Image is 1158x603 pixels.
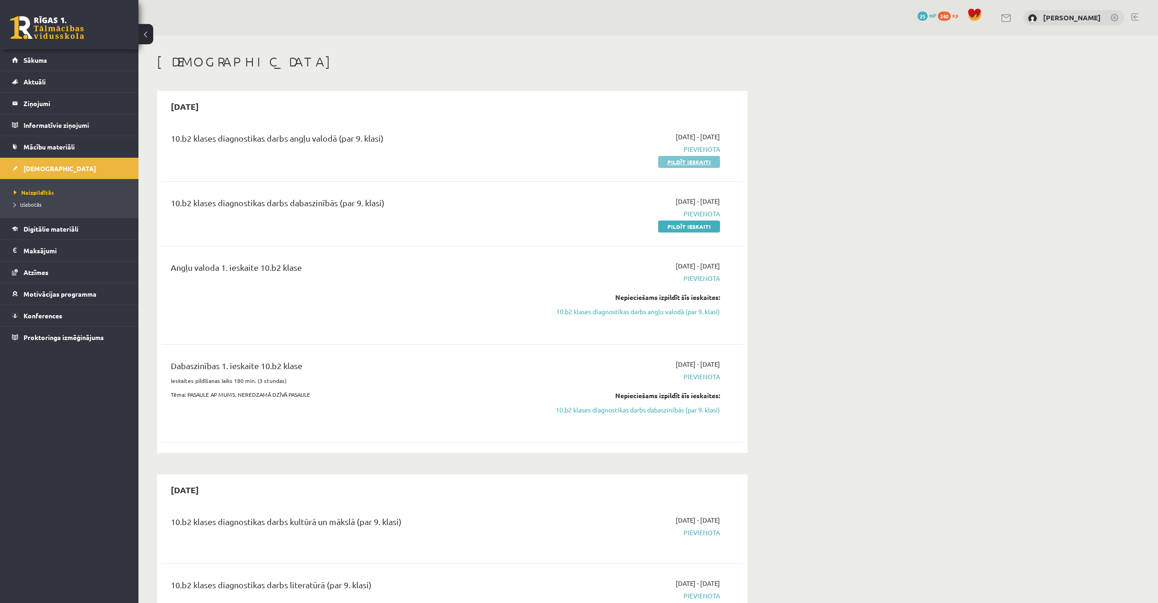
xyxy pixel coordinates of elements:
a: Konferences [12,305,127,326]
div: 10.b2 klases diagnostikas darbs literatūrā (par 9. klasi) [171,579,532,596]
legend: Maksājumi [24,240,127,261]
legend: Informatīvie ziņojumi [24,114,127,136]
a: Rīgas 1. Tālmācības vidusskola [10,16,84,39]
a: 25 mP [918,12,936,19]
span: Pievienota [546,528,720,537]
span: [DATE] - [DATE] [676,261,720,271]
span: Pievienota [546,591,720,601]
span: Izlabotās [14,201,42,208]
div: 10.b2 klases diagnostikas darbs angļu valodā (par 9. klasi) [171,132,532,149]
p: Ieskaites pildīšanas laiks 180 min. (3 stundas) [171,376,532,385]
span: mP [929,12,936,19]
span: Neizpildītās [14,189,54,196]
a: Atzīmes [12,262,127,283]
a: Motivācijas programma [12,283,127,304]
span: Aktuāli [24,78,46,86]
span: [DEMOGRAPHIC_DATA] [24,164,96,173]
div: Dabaszinības 1. ieskaite 10.b2 klase [171,359,532,376]
span: [DATE] - [DATE] [676,515,720,525]
h1: [DEMOGRAPHIC_DATA] [157,54,748,70]
a: Izlabotās [14,200,129,209]
p: Tēma: PASAULE AP MUMS. NEREDZAMĀ DZĪVĀ PASAULE [171,390,532,399]
span: Proktoringa izmēģinājums [24,333,104,341]
div: 10.b2 klases diagnostikas darbs dabaszinībās (par 9. klasi) [171,197,532,214]
span: Sākums [24,56,47,64]
span: Mācību materiāli [24,143,75,151]
a: Sākums [12,49,127,71]
a: Ziņojumi [12,93,127,114]
span: 240 [938,12,951,21]
div: Nepieciešams izpildīt šīs ieskaites: [546,391,720,400]
span: Pievienota [546,274,720,283]
span: [DATE] - [DATE] [676,197,720,206]
a: Pildīt ieskaiti [658,221,720,233]
span: Pievienota [546,209,720,219]
h2: [DATE] [162,479,208,501]
legend: Ziņojumi [24,93,127,114]
span: 25 [918,12,928,21]
a: 240 xp [938,12,963,19]
span: [DATE] - [DATE] [676,579,720,588]
span: Konferences [24,311,62,320]
img: Timurs Lozovskis [1028,14,1037,23]
h2: [DATE] [162,96,208,117]
a: Digitālie materiāli [12,218,127,239]
span: Pievienota [546,144,720,154]
span: [DATE] - [DATE] [676,359,720,369]
a: Informatīvie ziņojumi [12,114,127,136]
a: Mācību materiāli [12,136,127,157]
a: Pildīt ieskaiti [658,156,720,168]
div: Angļu valoda 1. ieskaite 10.b2 klase [171,261,532,278]
a: Proktoringa izmēģinājums [12,327,127,348]
span: Atzīmes [24,268,48,276]
a: Neizpildītās [14,188,129,197]
a: [DEMOGRAPHIC_DATA] [12,158,127,179]
span: Motivācijas programma [24,290,96,298]
span: Digitālie materiāli [24,225,78,233]
a: [PERSON_NAME] [1043,13,1101,22]
span: xp [952,12,958,19]
a: Aktuāli [12,71,127,92]
a: 10.b2 klases diagnostikas darbs angļu valodā (par 9. klasi) [546,307,720,316]
span: Pievienota [546,372,720,382]
a: Maksājumi [12,240,127,261]
div: Nepieciešams izpildīt šīs ieskaites: [546,293,720,302]
div: 10.b2 klases diagnostikas darbs kultūrā un mākslā (par 9. klasi) [171,515,532,532]
span: [DATE] - [DATE] [676,132,720,142]
a: 10.b2 klases diagnostikas darbs dabaszinībās (par 9. klasi) [546,405,720,415]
